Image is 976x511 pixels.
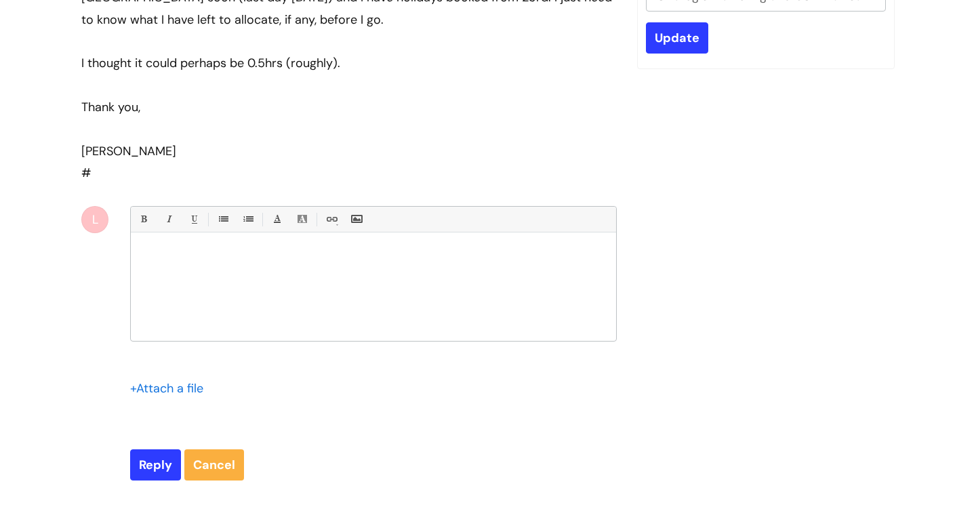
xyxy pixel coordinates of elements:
div: L [81,206,108,233]
div: I thought it could perhaps be 0.5hrs (roughly). [81,52,617,74]
a: Underline(⌘U) [185,211,202,228]
a: Bold (⌘B) [135,211,152,228]
a: Insert Image... [348,211,365,228]
input: Reply [130,449,181,481]
a: 1. Ordered List (⌘⇧8) [239,211,256,228]
a: • Unordered List (⌘⇧7) [214,211,231,228]
a: Italic (⌘I) [160,211,177,228]
input: Update [646,22,708,54]
a: Cancel [184,449,244,481]
a: Back Color [293,211,310,228]
a: Font Color [268,211,285,228]
div: Attach a file [130,377,211,399]
a: Link [323,211,340,228]
div: Thank you, [81,96,617,118]
div: [PERSON_NAME] [81,140,617,162]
